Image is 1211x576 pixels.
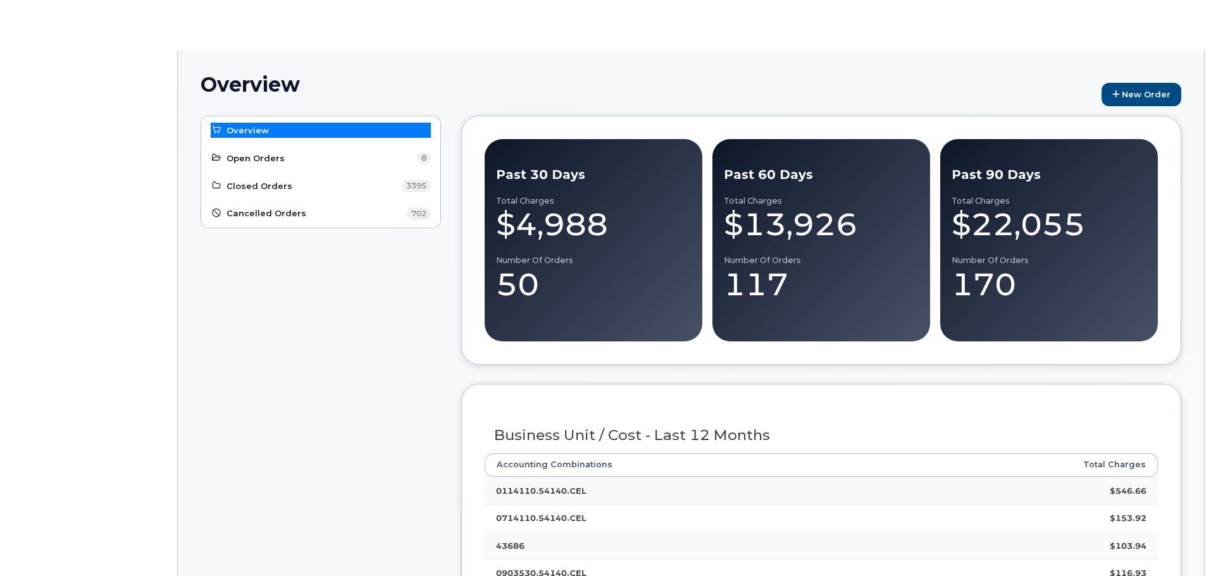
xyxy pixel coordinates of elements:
[211,150,431,166] a: Open Orders 8
[496,486,587,496] strong: 0114110.54140.CEL
[496,541,525,551] strong: 43686
[227,152,285,164] span: Open Orders
[724,205,919,243] div: $13,926
[211,206,431,221] a: Cancelled Orders 702
[952,196,1146,206] div: Total Charges
[1102,83,1181,106] a: New Order
[201,73,1095,95] h1: Overview
[952,266,1146,303] div: 170
[496,166,691,184] div: Past 30 Days
[494,427,1149,443] h3: Business Unit / Cost - Last 12 Months
[417,152,431,164] span: 8
[952,255,1146,266] div: Number of Orders
[496,266,691,303] div: 50
[407,207,431,220] span: 702
[924,453,1158,476] th: Total Charges
[496,513,587,523] strong: 0714110.54140.CEL
[952,166,1146,184] div: Past 90 Days
[496,255,691,266] div: Number of Orders
[227,207,306,219] span: Cancelled Orders
[211,123,431,138] a: Overview
[724,196,919,206] div: Total Charges
[724,255,919,266] div: Number of Orders
[485,453,924,476] th: Accounting Combinations
[1110,541,1146,551] strong: $103.94
[496,196,691,206] div: Total Charges
[227,180,292,192] span: Closed Orders
[1110,486,1146,496] strong: $546.66
[227,125,269,137] span: Overview
[496,205,691,243] div: $4,988
[1110,513,1146,523] strong: $153.92
[952,205,1146,243] div: $22,055
[402,180,431,192] span: 3395
[211,178,431,193] a: Closed Orders 3395
[724,166,919,184] div: Past 60 Days
[724,266,919,303] div: 117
